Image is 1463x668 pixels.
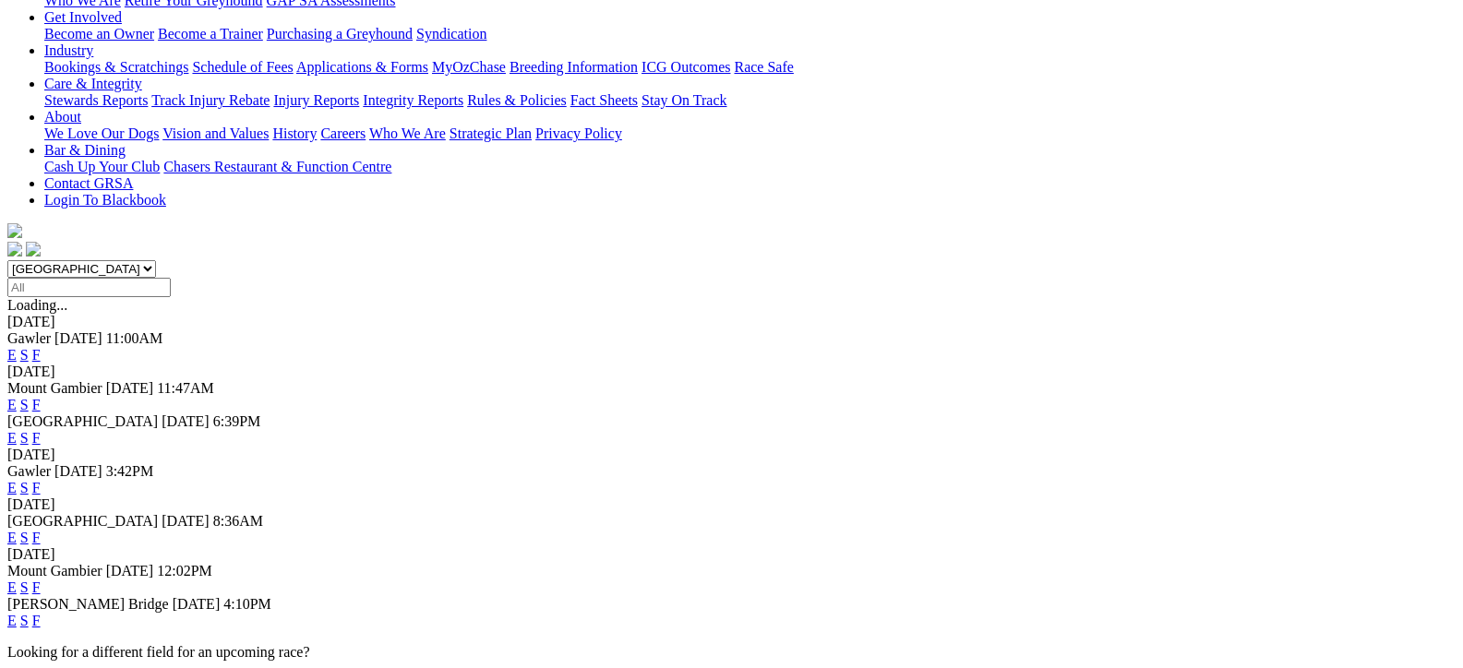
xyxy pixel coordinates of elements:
[510,59,638,75] a: Breeding Information
[7,413,158,429] span: [GEOGRAPHIC_DATA]
[44,26,1456,42] div: Get Involved
[44,92,148,108] a: Stewards Reports
[151,92,270,108] a: Track Injury Rebate
[54,330,102,346] span: [DATE]
[44,42,93,58] a: Industry
[432,59,506,75] a: MyOzChase
[467,92,567,108] a: Rules & Policies
[7,397,17,412] a: E
[106,330,163,346] span: 11:00AM
[7,380,102,396] span: Mount Gambier
[20,480,29,495] a: S
[32,480,41,495] a: F
[44,159,160,174] a: Cash Up Your Club
[32,530,41,545] a: F
[44,59,188,75] a: Bookings & Scratchings
[7,278,171,297] input: Select date
[535,125,622,141] a: Privacy Policy
[106,463,154,479] span: 3:42PM
[7,530,17,545] a: E
[157,563,212,579] span: 12:02PM
[162,413,210,429] span: [DATE]
[7,242,22,256] img: facebook.svg
[32,579,41,595] a: F
[363,92,463,108] a: Integrity Reports
[296,59,428,75] a: Applications & Forms
[7,546,1456,563] div: [DATE]
[7,480,17,495] a: E
[20,579,29,595] a: S
[7,447,1456,463] div: [DATE]
[320,125,366,141] a: Careers
[44,59,1456,76] div: Industry
[7,579,17,595] a: E
[44,109,81,125] a: About
[26,242,41,256] img: twitter.svg
[20,347,29,363] a: S
[223,596,271,612] span: 4:10PM
[192,59,293,75] a: Schedule of Fees
[44,192,166,208] a: Login To Blackbook
[570,92,638,108] a: Fact Sheets
[7,314,1456,330] div: [DATE]
[32,430,41,446] a: F
[44,125,159,141] a: We Love Our Dogs
[163,159,391,174] a: Chasers Restaurant & Function Centre
[54,463,102,479] span: [DATE]
[7,463,51,479] span: Gawler
[7,496,1456,513] div: [DATE]
[7,613,17,628] a: E
[44,92,1456,109] div: Care & Integrity
[44,76,142,91] a: Care & Integrity
[369,125,446,141] a: Who We Are
[7,347,17,363] a: E
[267,26,413,42] a: Purchasing a Greyhound
[213,513,263,529] span: 8:36AM
[213,413,261,429] span: 6:39PM
[416,26,486,42] a: Syndication
[7,297,67,313] span: Loading...
[173,596,221,612] span: [DATE]
[7,364,1456,380] div: [DATE]
[20,613,29,628] a: S
[106,380,154,396] span: [DATE]
[44,9,122,25] a: Get Involved
[272,125,317,141] a: History
[20,397,29,412] a: S
[162,125,269,141] a: Vision and Values
[7,430,17,446] a: E
[44,159,1456,175] div: Bar & Dining
[20,430,29,446] a: S
[273,92,359,108] a: Injury Reports
[32,397,41,412] a: F
[44,125,1456,142] div: About
[734,59,793,75] a: Race Safe
[20,530,29,545] a: S
[106,563,154,579] span: [DATE]
[32,613,41,628] a: F
[158,26,263,42] a: Become a Trainer
[7,563,102,579] span: Mount Gambier
[44,26,154,42] a: Become an Owner
[162,513,210,529] span: [DATE]
[7,596,169,612] span: [PERSON_NAME] Bridge
[7,513,158,529] span: [GEOGRAPHIC_DATA]
[7,330,51,346] span: Gawler
[157,380,214,396] span: 11:47AM
[450,125,532,141] a: Strategic Plan
[44,175,133,191] a: Contact GRSA
[32,347,41,363] a: F
[642,59,730,75] a: ICG Outcomes
[642,92,726,108] a: Stay On Track
[44,142,126,158] a: Bar & Dining
[7,644,1456,661] p: Looking for a different field for an upcoming race?
[7,223,22,238] img: logo-grsa-white.png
